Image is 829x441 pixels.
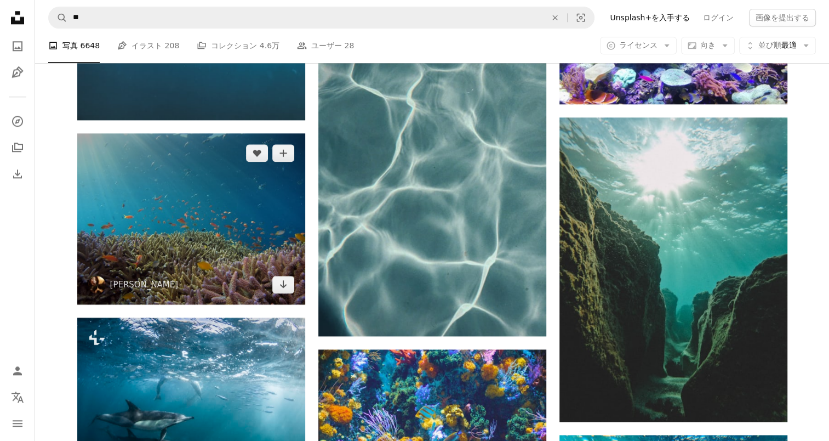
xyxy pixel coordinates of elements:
a: イラスト [7,61,28,83]
button: 全てクリア [543,7,567,28]
form: サイト内でビジュアルを探す [48,7,594,29]
a: 澄んだ水でプールのクローズアップ [318,160,546,169]
button: 並び順最適 [739,37,816,55]
a: ログイン [696,9,740,26]
a: 囲いの近くの青と灰色の魚 [318,420,546,430]
a: ホーム — Unsplash [7,7,28,31]
a: 太陽は岩の上を水を通して輝いています [559,264,787,274]
span: 並び順 [758,41,781,50]
button: 画像を提出する [749,9,816,26]
button: コレクションに追加する [272,144,294,162]
a: 南アフリカで走るイワシのイルカのカップル [77,388,305,398]
a: 写真 [7,35,28,57]
a: コレクション [7,137,28,159]
button: メニュー [7,412,28,434]
a: 探す [7,110,28,132]
a: [PERSON_NAME] [110,279,179,290]
a: Unsplash+を入手する [603,9,696,26]
button: Unsplashで検索する [49,7,67,28]
a: ユーザー 28 [297,29,354,64]
button: 言語 [7,386,28,408]
span: 最適 [758,41,797,52]
span: ライセンス [619,41,658,50]
img: Hiroko Yoshiiのプロフィールを見る [88,276,106,293]
span: 向き [700,41,716,50]
a: ログイン / 登録する [7,360,28,382]
button: いいね！ [246,144,268,162]
button: ライセンス [600,37,677,55]
button: ビジュアル検索 [568,7,594,28]
a: ダウンロード [272,276,294,293]
span: 28 [344,40,354,52]
span: 208 [165,40,180,52]
a: ダウンロード履歴 [7,163,28,185]
img: 水域の魚の群れ [77,133,305,304]
a: イラスト 208 [117,29,179,64]
img: 太陽は岩の上を水を通して輝いています [559,117,787,422]
span: 4.6万 [260,40,279,52]
a: コレクション 4.6万 [197,29,279,64]
button: 向き [681,37,735,55]
a: 水域の魚の群れ [77,214,305,224]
